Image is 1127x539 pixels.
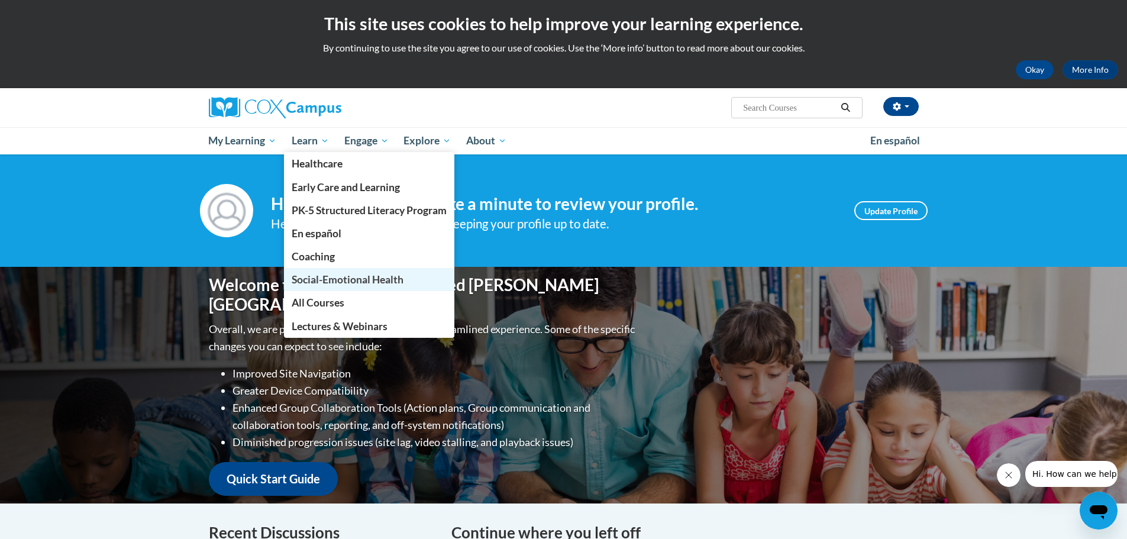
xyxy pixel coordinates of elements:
div: Help improve your experience by keeping your profile up to date. [271,214,837,234]
a: Lectures & Webinars [284,315,454,338]
a: Early Care and Learning [284,176,454,199]
iframe: Close message [997,463,1021,487]
span: Hi. How can we help? [7,8,96,18]
span: Explore [403,134,451,148]
li: Greater Device Compatibility [232,382,638,399]
a: PK-5 Structured Literacy Program [284,199,454,222]
input: Search Courses [742,101,837,115]
h4: Hi [PERSON_NAME]! Take a minute to review your profile. [271,194,837,214]
span: PK-5 Structured Literacy Program [292,204,447,217]
p: By continuing to use the site you agree to our use of cookies. Use the ‘More info’ button to read... [9,41,1118,54]
a: Healthcare [284,152,454,175]
li: Improved Site Navigation [232,365,638,382]
img: Profile Image [200,184,253,237]
a: Coaching [284,245,454,268]
span: Healthcare [292,157,343,170]
button: Okay [1016,60,1054,79]
li: Enhanced Group Collaboration Tools (Action plans, Group communication and collaboration tools, re... [232,399,638,434]
span: Social-Emotional Health [292,273,403,286]
span: En español [870,134,920,147]
a: Update Profile [854,201,928,220]
a: Social-Emotional Health [284,268,454,291]
img: Cox Campus [209,97,341,118]
span: About [466,134,506,148]
a: My Learning [201,127,285,154]
span: Coaching [292,250,335,263]
h2: This site uses cookies to help improve your learning experience. [9,12,1118,35]
a: Cox Campus [209,97,434,118]
h1: Welcome to the new and improved [PERSON_NAME][GEOGRAPHIC_DATA] [209,275,638,315]
a: Learn [284,127,337,154]
li: Diminished progression issues (site lag, video stalling, and playback issues) [232,434,638,451]
span: Engage [344,134,389,148]
div: Main menu [191,127,937,154]
span: All Courses [292,296,344,309]
a: Explore [396,127,458,154]
button: Account Settings [883,97,919,116]
span: Learn [292,134,329,148]
a: En español [863,128,928,153]
a: En español [284,222,454,245]
button: Search [837,101,854,115]
a: Quick Start Guide [209,462,338,496]
p: Overall, we are proud to provide you with a more streamlined experience. Some of the specific cha... [209,321,638,355]
a: More Info [1063,60,1118,79]
span: My Learning [208,134,276,148]
iframe: Button to launch messaging window [1080,492,1118,530]
span: Early Care and Learning [292,181,400,193]
span: Lectures & Webinars [292,320,387,333]
iframe: Message from company [1025,461,1118,487]
span: En español [292,227,341,240]
a: About [458,127,514,154]
a: Engage [337,127,396,154]
a: All Courses [284,291,454,314]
